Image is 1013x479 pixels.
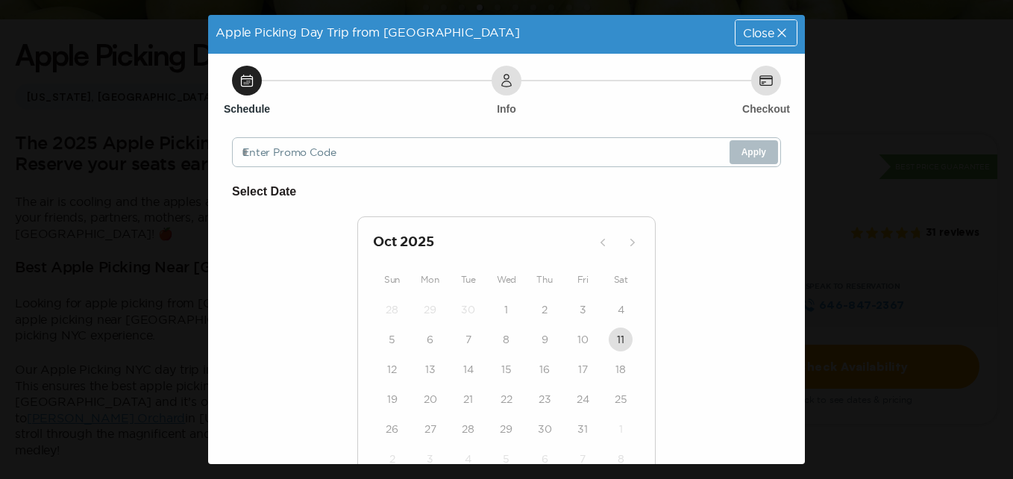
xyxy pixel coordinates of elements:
button: 1 [495,298,518,322]
button: 28 [380,298,404,322]
time: 12 [387,362,397,377]
time: 7 [580,451,586,466]
button: 4 [457,447,480,471]
button: 1 [609,417,633,441]
time: 31 [577,422,588,436]
button: 7 [457,328,480,351]
h6: Select Date [232,182,781,201]
time: 29 [424,302,436,317]
button: 10 [571,328,595,351]
button: 27 [418,417,442,441]
h6: Info [497,101,516,116]
time: 18 [615,362,626,377]
time: 15 [501,362,512,377]
button: 14 [457,357,480,381]
button: 6 [533,447,556,471]
button: 21 [457,387,480,411]
time: 14 [463,362,474,377]
time: 8 [618,451,624,466]
time: 13 [425,362,436,377]
button: 29 [495,417,518,441]
time: 1 [619,422,623,436]
time: 2 [389,451,395,466]
time: 21 [463,392,473,407]
button: 30 [533,417,556,441]
time: 22 [501,392,512,407]
time: 8 [503,332,509,347]
time: 23 [539,392,551,407]
div: Mon [411,271,449,289]
time: 16 [539,362,550,377]
time: 3 [427,451,433,466]
button: 16 [533,357,556,381]
button: 3 [571,298,595,322]
time: 6 [427,332,433,347]
span: Apple Picking Day Trip from [GEOGRAPHIC_DATA] [216,25,520,39]
button: 19 [380,387,404,411]
time: 28 [462,422,474,436]
time: 3 [580,302,586,317]
time: 19 [387,392,398,407]
button: 5 [495,447,518,471]
button: 28 [457,417,480,441]
time: 5 [503,451,509,466]
button: 20 [418,387,442,411]
time: 20 [424,392,437,407]
button: 24 [571,387,595,411]
button: 17 [571,357,595,381]
button: 9 [533,328,556,351]
button: 4 [609,298,633,322]
time: 10 [577,332,589,347]
button: 2 [533,298,556,322]
time: 5 [389,332,395,347]
time: 2 [542,302,548,317]
button: 22 [495,387,518,411]
time: 29 [500,422,512,436]
button: 11 [609,328,633,351]
span: Close [743,27,774,39]
time: 25 [615,392,627,407]
h6: Checkout [742,101,790,116]
button: 8 [609,447,633,471]
time: 4 [465,451,471,466]
time: 24 [577,392,589,407]
button: 29 [418,298,442,322]
time: 6 [542,451,548,466]
button: 8 [495,328,518,351]
button: 31 [571,417,595,441]
button: 12 [380,357,404,381]
time: 9 [542,332,548,347]
time: 1 [504,302,508,317]
button: 13 [418,357,442,381]
h2: Oct 2025 [373,232,591,253]
button: 6 [418,328,442,351]
h6: Schedule [224,101,270,116]
button: 3 [418,447,442,471]
button: 5 [380,328,404,351]
time: 28 [386,302,398,317]
time: 11 [617,332,624,347]
button: 7 [571,447,595,471]
button: 26 [380,417,404,441]
button: 30 [457,298,480,322]
div: Fri [564,271,602,289]
div: Wed [487,271,525,289]
time: 27 [424,422,436,436]
button: 23 [533,387,556,411]
time: 4 [618,302,624,317]
button: 25 [609,387,633,411]
time: 7 [465,332,471,347]
div: Thu [526,271,564,289]
time: 17 [578,362,588,377]
button: 15 [495,357,518,381]
div: Tue [449,271,487,289]
time: 30 [461,302,475,317]
button: 2 [380,447,404,471]
div: Sun [373,271,411,289]
time: 26 [386,422,398,436]
div: Sat [602,271,640,289]
time: 30 [538,422,552,436]
button: 18 [609,357,633,381]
